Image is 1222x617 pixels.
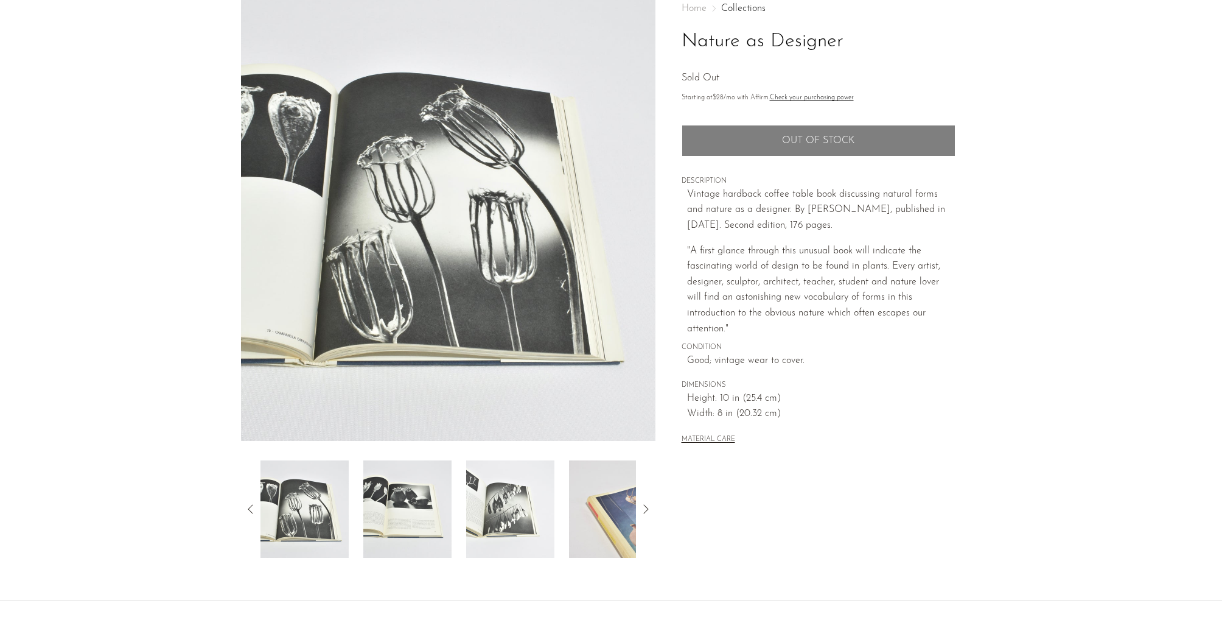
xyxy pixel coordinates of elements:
span: DESCRIPTION [682,176,955,187]
span: Out of stock [782,135,854,147]
span: Width: 8 in (20.32 cm) [687,406,955,422]
button: MATERIAL CARE [682,435,735,445]
span: CONDITION [682,342,955,353]
h1: Nature as Designer [682,26,955,57]
img: Nature as Designer [569,460,657,558]
img: Nature as Designer [363,460,452,558]
span: Height: 10 in (25.4 cm) [687,391,955,407]
nav: Breadcrumbs [682,4,955,13]
p: Starting at /mo with Affirm. [682,93,955,104]
span: DIMENSIONS [682,380,955,391]
img: Nature as Designer [466,460,554,558]
p: Vintage hardback coffee table book discussing natural forms and nature as a designer. By [PERSON_... [687,187,955,234]
a: Check your purchasing power - Learn more about Affirm Financing (opens in modal) [770,94,854,101]
button: Add to cart [682,125,955,157]
a: Collections [721,4,766,13]
p: "A first glance through this unusual book will indicate the fascinating world of design to be fou... [687,244,955,337]
span: $28 [713,94,724,101]
span: Good; vintage wear to cover. [687,353,955,369]
img: Nature as Designer [260,460,349,558]
span: Sold Out [682,73,719,83]
span: Home [682,4,707,13]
